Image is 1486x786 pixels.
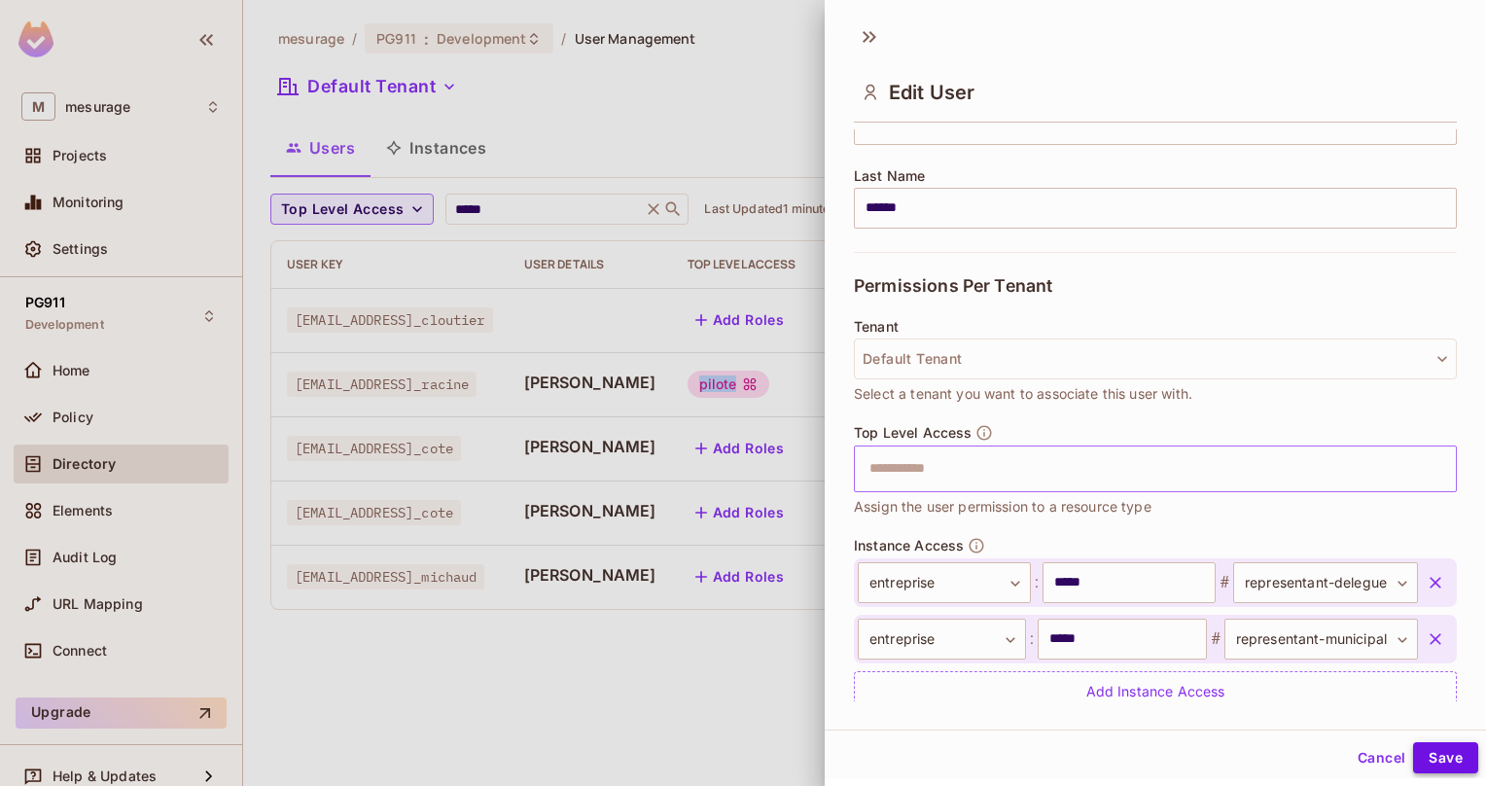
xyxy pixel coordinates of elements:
span: : [1031,571,1043,594]
span: Tenant [854,319,899,335]
span: Edit User [889,81,974,104]
div: entreprise [858,562,1031,603]
span: Top Level Access [854,425,972,441]
span: # [1207,627,1224,651]
button: Save [1413,742,1478,773]
span: : [1026,627,1038,651]
button: Open [1446,466,1450,470]
button: Cancel [1350,742,1413,773]
span: Last Name [854,168,925,184]
span: Select a tenant you want to associate this user with. [854,383,1192,405]
div: Add Instance Access [854,671,1457,713]
span: Instance Access [854,538,964,554]
div: entreprise [858,619,1026,660]
span: Assign the user permission to a resource type [854,496,1151,518]
span: Permissions Per Tenant [854,276,1052,296]
span: # [1216,571,1233,594]
div: representant-municipal [1224,619,1418,660]
div: representant-delegue [1233,562,1418,603]
button: Default Tenant [854,339,1457,379]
